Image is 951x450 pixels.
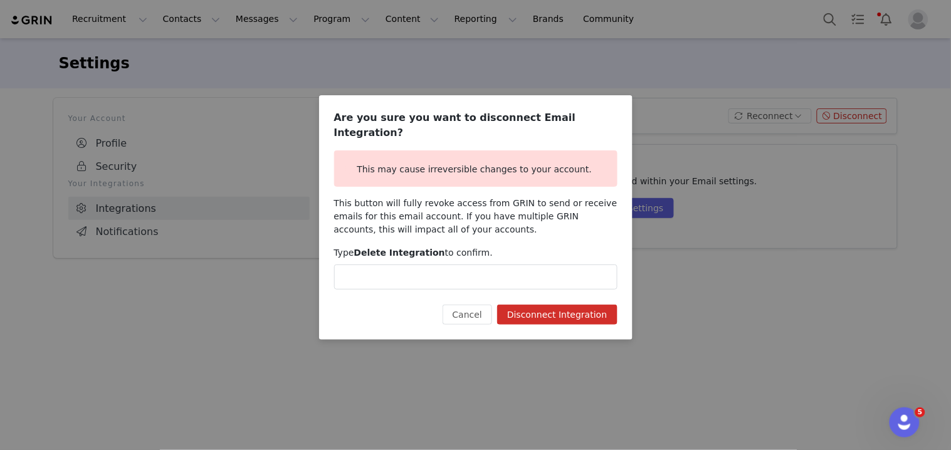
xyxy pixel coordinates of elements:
iframe: Intercom live chat [890,407,920,437]
div: Type to confirm. [334,246,617,259]
span: 5 [915,407,925,417]
button: Cancel [443,305,492,325]
b: Delete Integration [354,248,445,258]
button: Disconnect Integration [497,305,617,325]
div: This button will fully revoke access from GRIN to send or receive emails for this email account. ... [334,197,617,236]
div: Are you sure you want to disconnect Email Integration? [334,110,617,140]
span: This may cause irreversible changes to your account. [357,164,592,174]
